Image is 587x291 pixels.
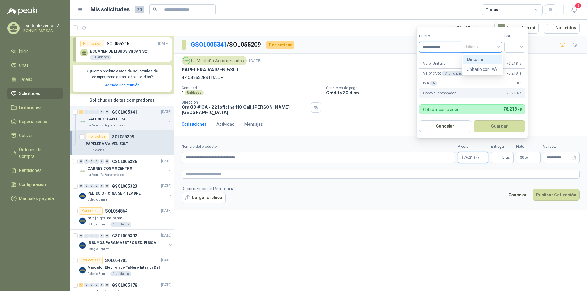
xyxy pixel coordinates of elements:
button: Publicar Cotización [533,189,580,201]
button: Cancelar [505,189,530,201]
label: Flete [516,144,541,150]
div: 0 [100,159,104,164]
div: 0 [105,184,109,188]
span: ,48 [516,107,521,111]
div: 1 Unidades [110,222,131,227]
p: reloj digital de pared [87,215,122,221]
div: 0 [89,110,94,114]
div: % [430,81,437,86]
a: 0 0 0 0 0 0 GSOL005336[DATE] Company LogoCARNES COSMOCENTROLa Montaña Agromercados [79,158,173,177]
div: 0 [100,234,104,238]
p: [DATE] [161,282,172,288]
span: Remisiones [19,167,42,174]
a: 0 0 0 0 0 0 GSOL005302[DATE] Company LogoINSUMOS PARA MAESTROS ED. FÍSICAColegio Bennett [79,232,173,252]
p: / SOL055209 [191,40,261,49]
p: Colegio Bennett [87,247,109,252]
span: Chat [19,62,28,69]
p: [DATE] [161,109,172,115]
p: Cobro al comprador [423,107,458,111]
label: Precio [419,33,461,39]
a: Manuales y ayuda [7,193,63,204]
span: ,00 [518,82,521,85]
p: Colegio Bennett [87,197,109,202]
label: Precio [458,144,488,150]
img: Company Logo [183,57,190,64]
button: Asignado a mi [494,22,539,34]
a: Remisiones [7,165,63,176]
div: Unitario [463,55,502,64]
div: 0 [89,184,94,188]
div: 1 [79,283,83,287]
p: 4-1042522ESTRA.DF [182,74,580,81]
div: 0 [94,283,99,287]
span: ,48 [518,62,521,65]
span: 76.218 [506,61,521,67]
p: GSOL005323 [112,184,137,188]
a: Por cotizarSOL055209PAPELERA VAIVEN 53LT1 Unidades [70,131,174,155]
p: PAPELERA VAIVEN 53LT [86,141,128,147]
p: Cantidad [182,86,321,90]
span: Cotizar [19,132,33,139]
a: Por cotizarSOL055216[DATE] ESCÁNER DE LIBROS VIISAN S211 Unidades [73,37,172,62]
p: Documentos de Referencia [182,185,234,192]
a: Por cotizarSOL054864[DATE] Company Logoreloj digital de paredColegio Bennett1 Unidades [70,205,174,230]
div: 1 Unidades [90,55,111,60]
div: 0 [84,184,89,188]
div: Mensajes [244,121,263,128]
div: Por cotizar [79,257,103,264]
p: asistente ventas 2 [23,24,61,28]
p: CALIDAD - PAPELERA [87,116,126,122]
p: PAPELERA VAIVEN 53LT [182,67,239,73]
span: 20 [135,6,144,13]
p: GSOL005341 [112,110,137,114]
label: Validez [543,144,580,150]
p: GSOL005302 [112,234,137,238]
p: Colegio Bennett [87,271,109,276]
span: 76.218 [506,71,521,76]
button: Cancelar [419,120,471,132]
p: Colegio Bennett [87,222,109,227]
span: Licitaciones [19,104,42,111]
span: Manuales y ayuda [19,195,54,202]
div: Solicitudes de tus compradores [70,94,174,106]
div: 0 [100,283,104,287]
div: Por cotizar [86,133,109,140]
span: Órdenes de Compra [19,146,57,160]
p: SOL055216 [107,40,129,47]
a: Negociaciones [7,116,63,127]
label: IVA [504,33,525,39]
span: search [153,7,157,12]
div: Por cotizar [80,40,104,47]
p: $ 0,00 [516,152,541,163]
p: Crédito 30 días [326,90,585,95]
p: [DATE] [249,58,261,64]
div: 0 [105,234,109,238]
a: Licitaciones [7,102,63,113]
p: SOL054864 [105,209,127,213]
p: IVA [423,80,437,86]
div: x 1 Unidades [442,71,464,76]
a: Configuración [7,179,63,190]
span: Inicio [19,48,29,55]
label: Nombre del producto [182,144,455,150]
div: 0 [84,110,89,114]
div: 0 [84,159,89,164]
div: Todas [485,6,498,13]
div: Por cotizar [266,41,294,49]
span: 76.218 [503,107,521,111]
p: [DATE] [161,257,172,263]
div: 1 [79,110,83,114]
a: Solicitudes [7,88,63,99]
div: 0 [105,110,109,114]
p: Valor bruto [423,71,464,76]
p: GSOL005178 [112,283,137,287]
p: ESCÁNER DE LIBROS VIISAN S21 [90,49,149,53]
button: Guardar [474,120,526,132]
div: 0 [94,184,99,188]
a: Chat [7,60,63,71]
p: CARNES COSMOCENTRO [87,166,132,172]
span: Configuración [19,181,46,188]
p: [DATE] [161,158,172,164]
img: Company Logo [79,118,86,125]
div: 0 [94,234,99,238]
